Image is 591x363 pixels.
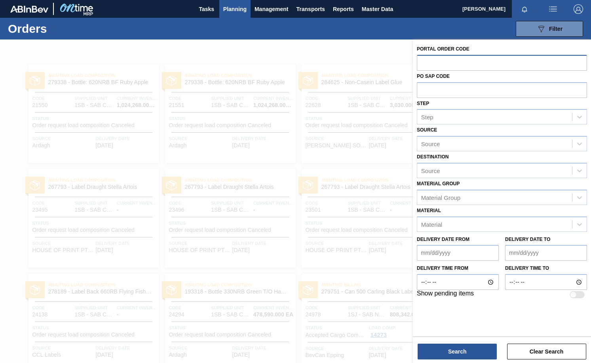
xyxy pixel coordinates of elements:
img: TNhmsLtSVTkK8tSr43FrP2fwEKptu5GPRR3wAAAABJRU5ErkJggg== [10,6,48,13]
span: Transports [296,4,325,14]
label: Destination [417,154,448,160]
label: Portal Order Code [417,46,469,52]
button: Filter [516,21,583,37]
div: Step [421,114,433,120]
div: Material Group [421,194,460,201]
label: Delivery time to [505,263,587,274]
label: PO SAP Code [417,73,450,79]
div: Source [421,141,440,147]
span: Master Data [362,4,393,14]
input: mm/dd/yyyy [417,245,499,261]
button: Notifications [512,4,537,15]
span: Tasks [198,4,215,14]
input: mm/dd/yyyy [505,245,587,261]
img: userActions [548,4,558,14]
h1: Orders [8,24,121,33]
span: Filter [549,26,562,32]
label: Material [417,208,441,213]
span: Planning [223,4,247,14]
div: Source [421,167,440,174]
label: Delivery Date from [417,237,469,242]
span: Management [255,4,289,14]
label: Material Group [417,181,460,186]
label: Step [417,101,429,106]
div: Material [421,221,442,228]
label: Source [417,127,437,133]
label: Delivery time from [417,263,499,274]
label: Delivery Date to [505,237,550,242]
span: Reports [333,4,354,14]
img: Logout [574,4,583,14]
label: Show pending items [417,290,474,299]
